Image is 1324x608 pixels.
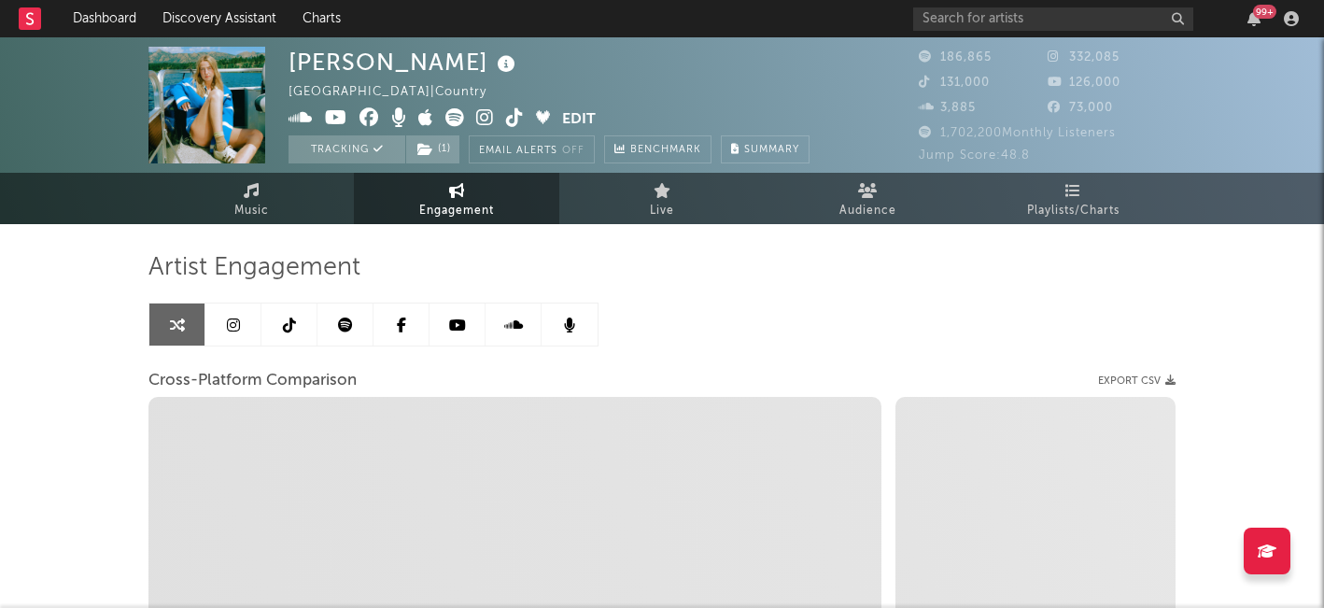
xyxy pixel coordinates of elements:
span: 186,865 [919,51,992,64]
input: Search for artists [913,7,1193,31]
span: Music [234,200,269,222]
span: 332,085 [1048,51,1120,64]
span: 131,000 [919,77,990,89]
a: Music [148,173,354,224]
em: Off [562,146,585,156]
span: Jump Score: 48.8 [919,149,1030,162]
a: Playlists/Charts [970,173,1176,224]
span: Engagement [419,200,494,222]
div: 99 + [1253,5,1276,19]
span: Cross-Platform Comparison [148,370,357,392]
span: Live [650,200,674,222]
button: 99+ [1247,11,1261,26]
button: (1) [406,135,459,163]
button: Edit [562,108,596,132]
span: 3,885 [919,102,976,114]
span: Benchmark [630,139,701,162]
span: Artist Engagement [148,257,360,279]
span: 126,000 [1048,77,1120,89]
span: 1,702,200 Monthly Listeners [919,127,1116,139]
span: ( 1 ) [405,135,460,163]
a: Audience [765,173,970,224]
span: Audience [839,200,896,222]
span: Summary [744,145,799,155]
div: [PERSON_NAME] [289,47,520,78]
a: Benchmark [604,135,711,163]
button: Email AlertsOff [469,135,595,163]
a: Live [559,173,765,224]
span: 73,000 [1048,102,1113,114]
div: [GEOGRAPHIC_DATA] | Country [289,81,508,104]
a: Engagement [354,173,559,224]
button: Export CSV [1098,375,1176,387]
span: Playlists/Charts [1027,200,1120,222]
button: Tracking [289,135,405,163]
button: Summary [721,135,810,163]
